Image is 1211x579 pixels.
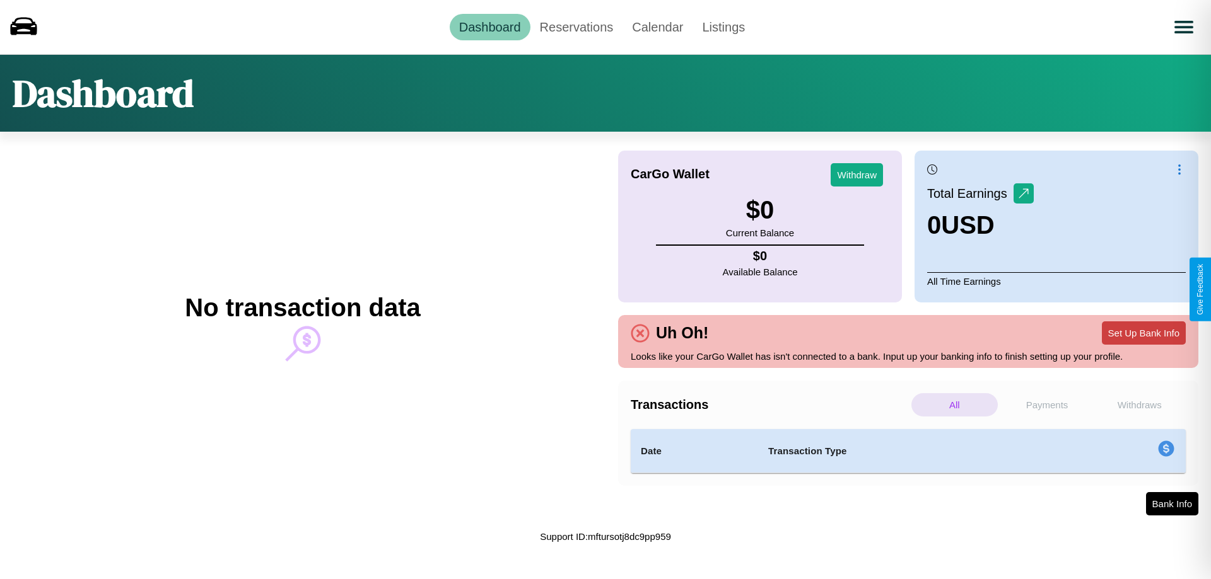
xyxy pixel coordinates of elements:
p: Current Balance [726,224,794,241]
h4: Date [641,444,748,459]
h3: 0 USD [927,211,1034,239]
a: Listings [693,14,754,40]
table: simple table [631,429,1186,473]
h4: Transactions [631,398,908,412]
p: Looks like your CarGo Wallet has isn't connected to a bank. Input up your banking info to finish ... [631,348,1186,365]
h4: Transaction Type [768,444,1055,459]
button: Bank Info [1146,492,1198,515]
h2: No transaction data [185,294,420,322]
a: Calendar [623,14,693,40]
p: Support ID: mftursotj8dc9pp959 [540,528,671,545]
p: All [911,393,998,416]
p: Available Balance [723,263,798,280]
p: All Time Earnings [927,272,1186,290]
button: Withdraw [831,163,883,186]
div: Give Feedback [1196,264,1205,315]
button: Set Up Bank Info [1102,321,1186,345]
p: Withdraws [1096,393,1183,416]
a: Reservations [530,14,623,40]
p: Total Earnings [927,182,1014,205]
h4: $ 0 [723,249,798,263]
h1: Dashboard [13,67,194,119]
p: Payments [1004,393,1091,416]
h3: $ 0 [726,196,794,224]
button: Open menu [1166,9,1202,45]
a: Dashboard [450,14,530,40]
h4: CarGo Wallet [631,167,710,181]
h4: Uh Oh! [650,324,715,342]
